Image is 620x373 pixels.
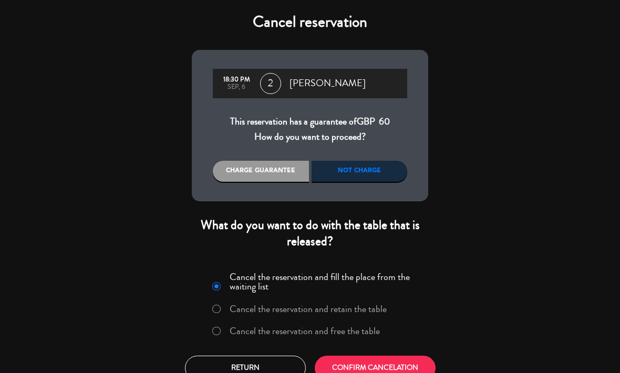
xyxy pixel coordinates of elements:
span: [PERSON_NAME] [290,76,366,91]
h4: Cancel reservation [192,13,428,32]
span: GBP [357,115,375,128]
div: Sep, 6 [218,84,255,91]
div: Charge guarantee [213,161,309,182]
label: Cancel the reservation and fill the place from the waiting list [230,272,422,291]
div: Not charge [312,161,408,182]
div: What do you want to do with the table that is released? [192,217,428,250]
span: 60 [379,115,390,128]
div: 18:30 PM [218,76,255,84]
span: 2 [260,73,281,94]
div: This reservation has a guarantee of How do you want to proceed? [213,114,407,145]
label: Cancel the reservation and free the table [230,326,380,336]
label: Cancel the reservation and retain the table [230,304,387,314]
